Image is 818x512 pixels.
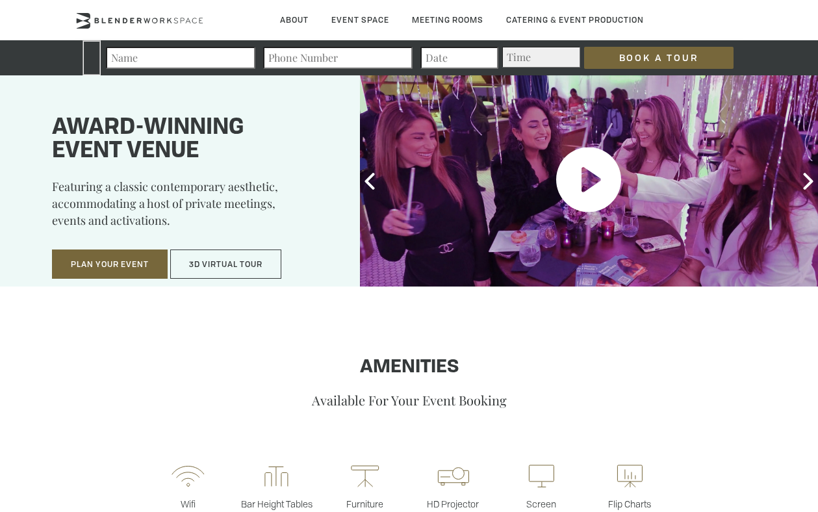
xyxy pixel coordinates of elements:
h1: Award-winning event venue [52,116,327,163]
p: Screen [497,498,585,510]
input: Name [106,47,255,69]
button: 3D Virtual Tour [170,250,281,279]
p: Furniture [321,498,409,510]
input: Date [420,47,498,69]
p: HD Projector [409,498,498,510]
button: Plan Your Event [52,250,168,279]
input: Phone Number [263,47,413,69]
p: Bar Height Tables [233,498,321,510]
h1: Amenities [41,357,777,378]
p: Featuring a classic contemporary aesthetic, accommodating a host of private meetings, events and ... [52,178,327,238]
p: Available For Your Event Booking [41,391,777,409]
p: Wifi [144,498,233,510]
p: Flip Charts [585,498,674,510]
input: Book a Tour [584,47,734,69]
